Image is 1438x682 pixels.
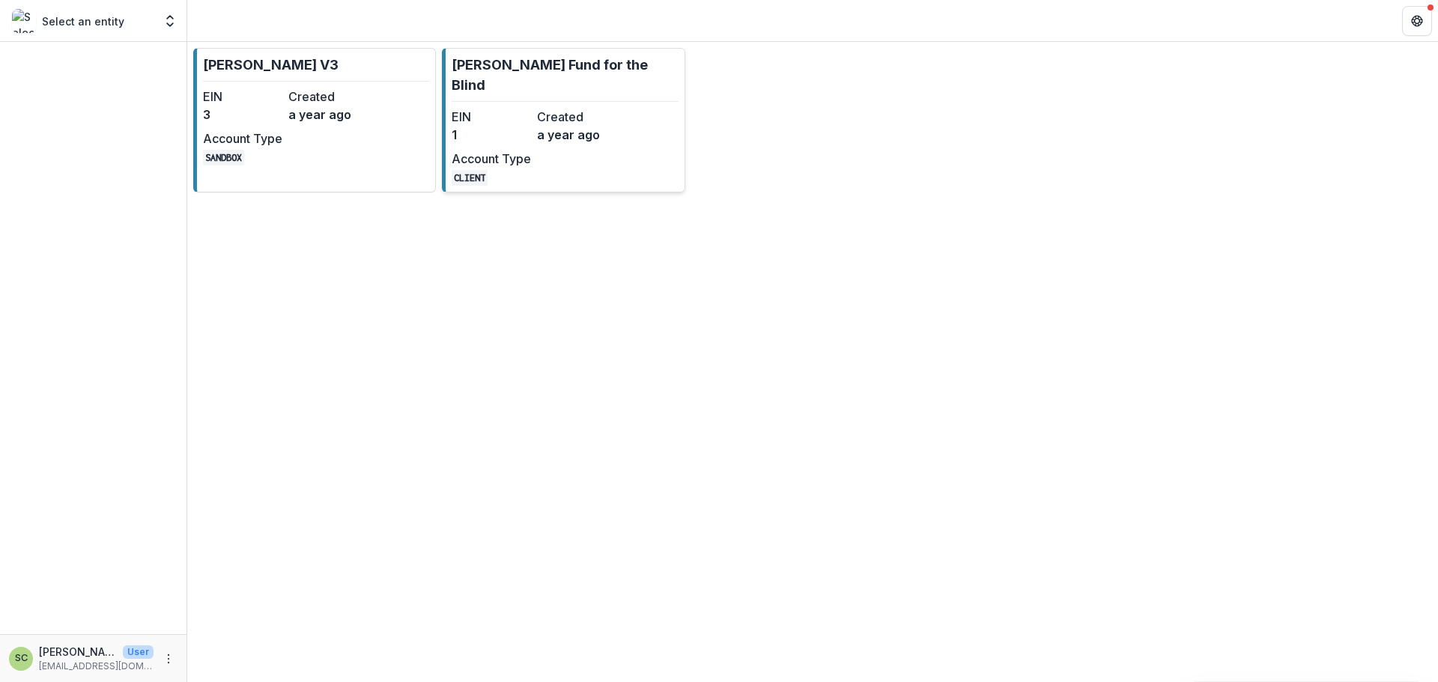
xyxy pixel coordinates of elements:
[160,650,178,668] button: More
[288,106,368,124] dd: a year ago
[203,55,339,75] p: [PERSON_NAME] V3
[123,645,154,659] p: User
[452,150,531,168] dt: Account Type
[12,9,36,33] img: Select an entity
[442,48,685,192] a: [PERSON_NAME] Fund for the BlindEIN1Createda year agoAccount TypeCLIENT
[15,654,28,663] div: Sandra Ching
[160,6,180,36] button: Open entity switcher
[537,108,616,126] dt: Created
[452,170,488,186] code: CLIENT
[537,126,616,144] dd: a year ago
[203,150,244,165] code: SANDBOX
[203,88,282,106] dt: EIN
[42,13,124,29] p: Select an entity
[452,126,531,144] dd: 1
[452,108,531,126] dt: EIN
[1402,6,1432,36] button: Get Help
[203,106,282,124] dd: 3
[193,48,436,192] a: [PERSON_NAME] V3EIN3Createda year agoAccount TypeSANDBOX
[288,88,368,106] dt: Created
[203,130,282,147] dt: Account Type
[452,55,678,95] p: [PERSON_NAME] Fund for the Blind
[39,644,117,660] p: [PERSON_NAME]
[39,660,154,673] p: [EMAIL_ADDRESS][DOMAIN_NAME]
